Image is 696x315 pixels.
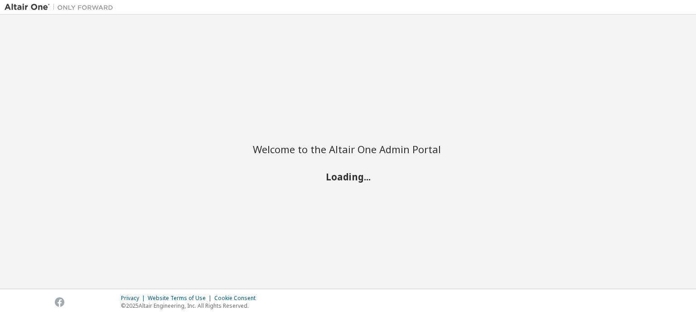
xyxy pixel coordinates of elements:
h2: Loading... [253,170,443,182]
p: © 2025 Altair Engineering, Inc. All Rights Reserved. [121,302,261,310]
img: Altair One [5,3,118,12]
div: Privacy [121,295,148,302]
div: Cookie Consent [214,295,261,302]
img: facebook.svg [55,297,64,307]
div: Website Terms of Use [148,295,214,302]
h2: Welcome to the Altair One Admin Portal [253,143,443,155]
